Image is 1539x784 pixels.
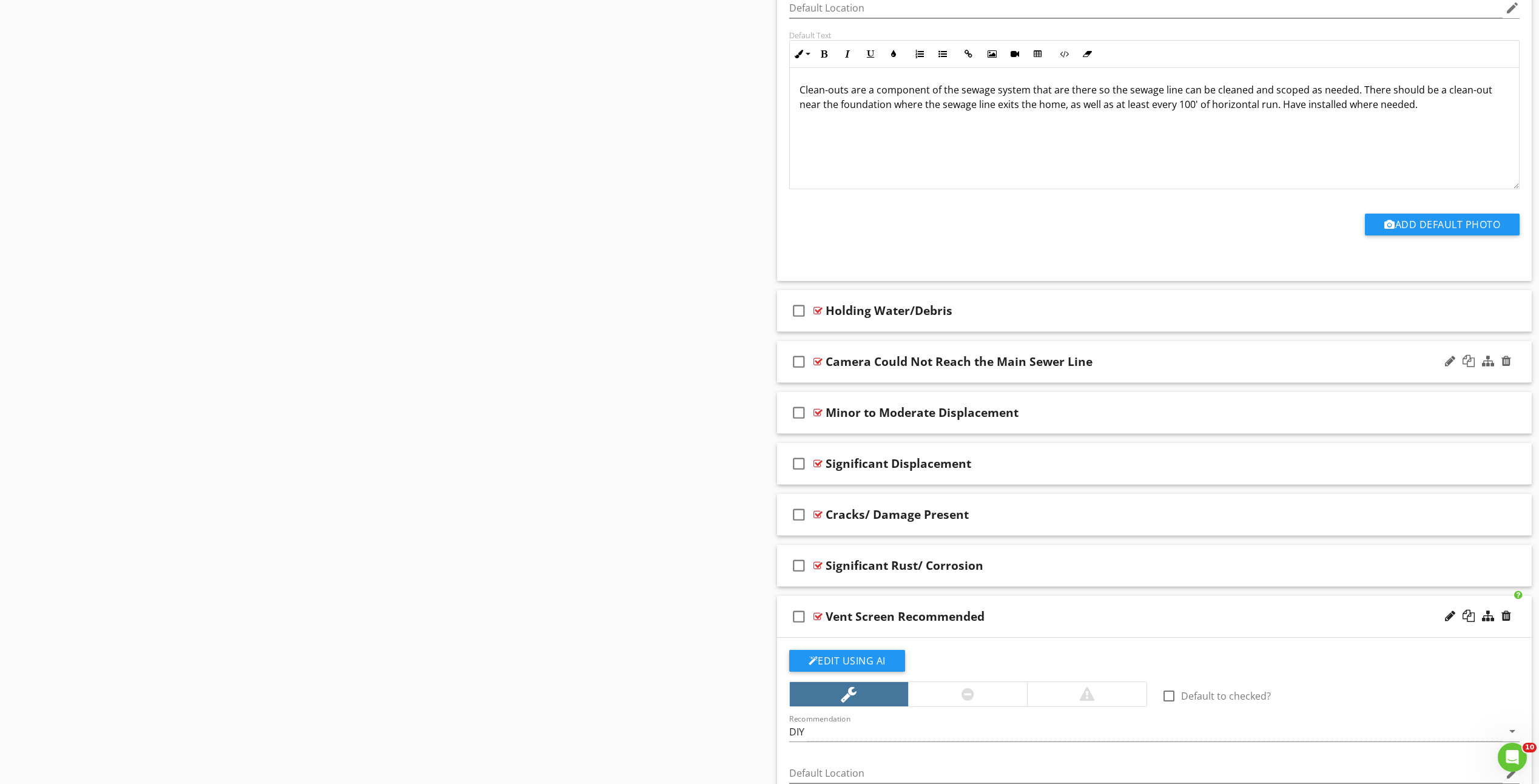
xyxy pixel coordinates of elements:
[789,30,1520,40] div: Default Text
[1523,743,1537,752] span: 10
[826,609,985,624] div: Vent Screen Recommended
[1181,690,1271,702] label: Default to checked?
[789,726,804,737] div: DIY
[789,763,1503,783] input: Default Location
[789,650,905,672] button: Edit Using AI
[908,42,931,66] button: Ordered List
[826,405,1019,420] div: Minor to Moderate Displacement
[1365,214,1520,235] button: Add Default Photo
[1505,1,1520,15] i: edit
[789,296,809,325] i: check_box_outline_blank
[826,507,969,522] div: Cracks/ Damage Present
[800,83,1510,112] p: Clean-outs are a component of the sewage system that are there so the sewage line can be cleaned ...
[1505,766,1520,780] i: edit
[789,500,809,529] i: check_box_outline_blank
[789,551,809,580] i: check_box_outline_blank
[789,602,809,631] i: check_box_outline_blank
[826,354,1093,369] div: Camera Could Not Reach the Main Sewer Line
[789,347,809,376] i: check_box_outline_blank
[1052,42,1076,66] button: Code View
[789,449,809,478] i: check_box_outline_blank
[826,303,952,318] div: Holding Water/Debris
[826,456,971,471] div: Significant Displacement
[789,398,809,427] i: check_box_outline_blank
[1498,743,1527,772] iframe: Intercom live chat
[931,42,954,66] button: Unordered List
[1505,724,1520,738] i: arrow_drop_down
[826,558,983,573] div: Significant Rust/ Corrosion
[980,42,1003,66] button: Insert Image (Ctrl+P)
